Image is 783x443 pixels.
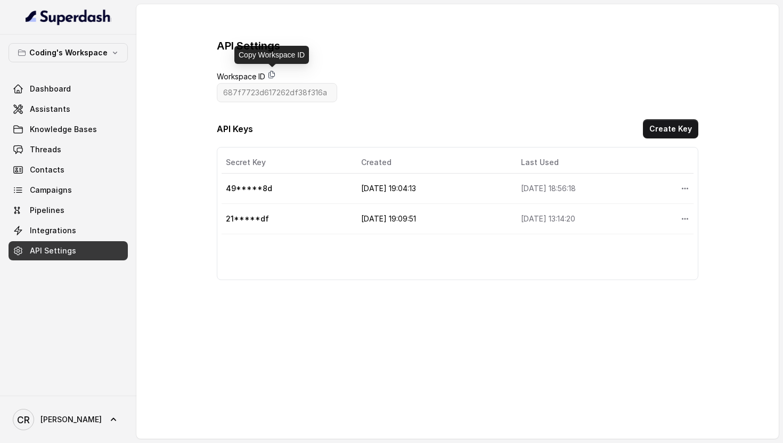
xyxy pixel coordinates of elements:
button: More options [675,179,695,198]
a: Integrations [9,221,128,240]
td: [DATE] 19:09:51 [353,204,512,234]
text: CR [17,414,30,425]
th: Last Used [512,152,672,174]
a: API Settings [9,241,128,260]
a: Contacts [9,160,128,179]
span: Campaigns [30,185,72,195]
a: [PERSON_NAME] [9,405,128,434]
span: Pipelines [30,205,64,216]
label: Workspace ID [217,70,265,83]
a: Knowledge Bases [9,120,128,139]
span: [PERSON_NAME] [40,414,102,425]
a: Campaigns [9,181,128,200]
button: Create Key [643,119,698,138]
a: Pipelines [9,201,128,220]
span: Threads [30,144,61,155]
span: Assistants [30,104,70,114]
span: Dashboard [30,84,71,94]
button: Coding's Workspace [9,43,128,62]
span: Knowledge Bases [30,124,97,135]
a: Threads [9,140,128,159]
span: API Settings [30,245,76,256]
div: Copy Workspace ID [234,46,309,64]
td: [DATE] 13:14:20 [512,204,672,234]
a: Assistants [9,100,128,119]
td: [DATE] 18:56:18 [512,174,672,204]
a: Dashboard [9,79,128,99]
span: Integrations [30,225,76,236]
h3: API Settings [217,38,280,53]
button: More options [675,209,695,228]
span: Contacts [30,165,64,175]
p: Coding's Workspace [29,46,108,59]
th: Created [353,152,512,174]
td: [DATE] 19:04:13 [353,174,512,204]
img: light.svg [26,9,111,26]
th: Secret Key [222,152,353,174]
h3: API Keys [217,122,253,135]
